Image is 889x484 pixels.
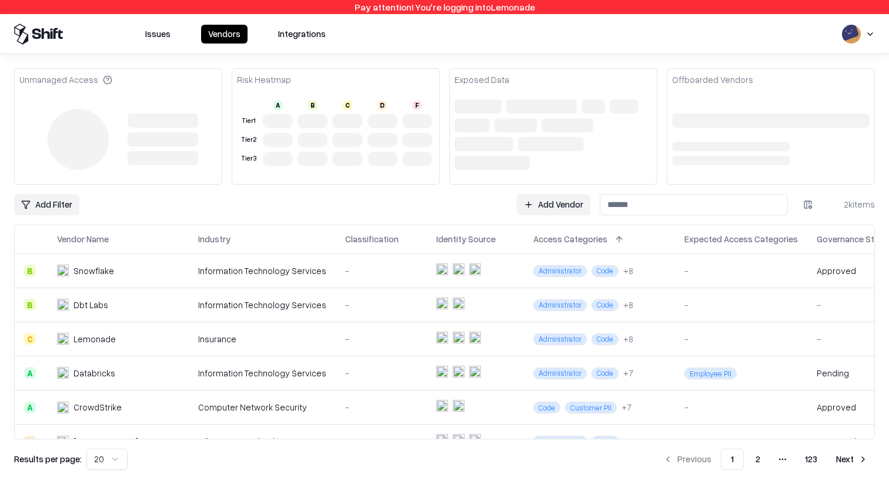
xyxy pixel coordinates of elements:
[271,25,333,44] button: Integrations
[453,400,464,412] img: snowflake.com
[684,333,798,345] div: -
[623,333,633,345] button: +8
[591,265,619,277] span: Code
[621,401,631,413] button: +7
[436,332,448,343] img: aws.amazon.com
[436,233,496,245] div: Identity Source
[14,194,79,215] button: Add Filter
[345,233,399,245] div: Classification
[138,25,178,44] button: Issues
[684,401,798,413] div: -
[57,299,69,311] img: dbt Labs
[239,153,258,163] div: Tier 3
[24,367,36,379] div: A
[345,333,417,345] div: -
[623,436,633,448] button: +7
[57,265,69,276] img: Snowflake
[469,332,481,343] img: snowflake.com
[621,401,631,413] div: + 7
[591,333,619,345] span: Code
[623,299,633,311] button: +8
[345,265,417,277] div: -
[198,333,326,345] div: Insurance
[19,74,112,86] div: Unmanaged Access
[623,299,633,311] div: + 8
[684,233,798,245] div: Expected Access Categories
[308,101,317,110] div: B
[453,366,464,378] img: okta.com
[24,436,36,448] div: D
[377,101,387,110] div: D
[198,265,326,277] div: Information Technology Services
[198,299,326,311] div: Information Technology Services
[73,299,108,311] div: Dbt Labs
[828,198,875,211] div: 2k items
[829,449,875,470] button: Next
[57,367,69,379] img: Databricks
[469,366,481,378] img: snowflake.com
[237,74,291,86] div: Risk Heatmap
[517,194,590,215] a: Add Vendor
[345,435,417,448] div: -
[57,436,69,448] img: Jenkins project
[746,449,770,470] button: 2
[623,367,633,379] button: +7
[684,368,737,379] span: Employee PII
[273,101,283,110] div: A
[436,263,448,275] img: aws.amazon.com
[436,366,448,378] img: aws.amazon.com
[623,265,633,277] div: + 8
[436,400,448,412] img: okta.com
[436,434,448,446] img: aws.amazon.com
[469,263,481,275] img: snowflake.com
[73,367,115,379] div: Databricks
[817,367,849,379] div: Pending
[57,233,109,245] div: Vendor Name
[623,436,633,448] div: + 7
[533,402,560,413] span: Code
[239,116,258,126] div: Tier 1
[201,25,248,44] button: Vendors
[14,453,82,465] p: Results per page:
[57,402,69,413] img: CrowdStrike
[533,299,587,311] span: Administrator
[198,435,326,448] div: Information Technology Services
[817,265,856,277] div: Approved
[623,333,633,345] div: + 8
[684,265,798,277] div: -
[24,299,36,311] div: B
[198,367,326,379] div: Information Technology Services
[345,299,417,311] div: -
[453,434,464,446] img: okta.com
[198,401,326,413] div: Computer Network Security
[453,332,464,343] img: okta.com
[656,449,875,470] nav: pagination
[198,233,230,245] div: Industry
[436,298,448,309] img: github.com
[73,401,122,413] div: CrowdStrike
[533,265,587,277] span: Administrator
[796,449,827,470] button: 123
[73,435,168,448] div: [PERSON_NAME] project
[343,101,352,110] div: C
[817,435,856,448] div: Approved
[533,333,587,345] span: Administrator
[454,74,509,86] div: Exposed Data
[533,368,587,379] span: Administrator
[24,265,36,276] div: B
[684,299,798,311] div: -
[73,333,116,345] div: Lemonade
[565,402,617,413] span: Customer PII
[533,436,587,448] span: Administrator
[721,449,744,470] button: 1
[453,298,464,309] img: snowflake.com
[591,368,619,379] span: Code
[672,74,753,86] div: Offboarded Vendors
[469,434,481,446] img: snowflake.com
[453,263,464,275] img: okta.com
[24,402,36,413] div: A
[412,101,422,110] div: F
[623,367,633,379] div: + 7
[623,265,633,277] button: +8
[684,435,798,448] div: -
